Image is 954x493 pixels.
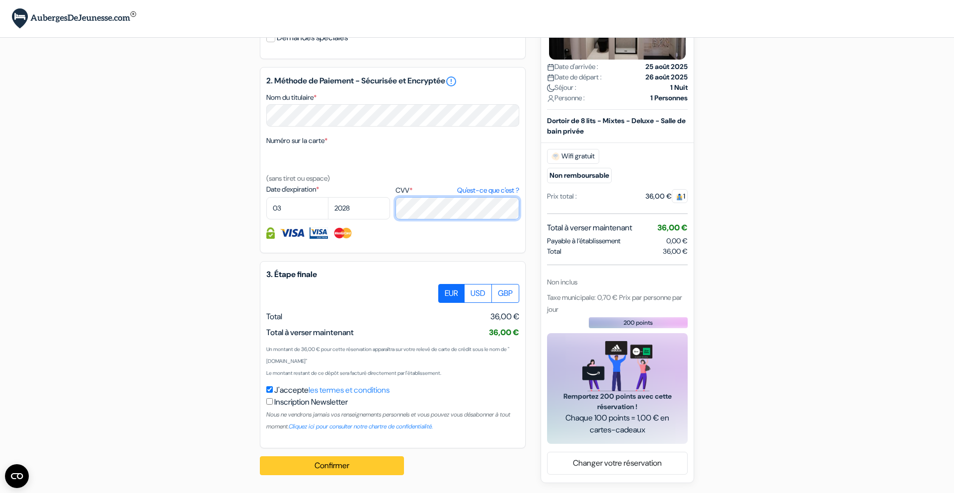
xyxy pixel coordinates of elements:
span: 36,00 € [657,222,688,233]
img: Master Card [333,227,353,239]
strong: 25 août 2025 [645,62,688,72]
span: Payable à l’établissement [547,236,621,246]
label: J'accepte [274,384,390,396]
a: error_outline [445,75,457,87]
b: Dortoir de 8 lits - Mixtes - Deluxe - Salle de bain privée [547,116,686,136]
img: calendar.svg [547,64,555,71]
span: 36,00 € [489,327,519,338]
button: Ouvrir le widget CMP [5,464,29,488]
span: 36,00 € [490,311,519,323]
a: Changer votre réservation [548,454,687,473]
span: 0,00 € [666,236,688,245]
strong: 1 Personnes [650,93,688,103]
small: (sans tiret ou espace) [266,174,330,183]
small: Non remboursable [547,168,612,183]
span: Total [266,311,282,322]
span: Wifi gratuit [547,149,599,164]
h5: 2. Méthode de Paiement - Sécurisée et Encryptée [266,75,519,87]
div: Basic radio toggle button group [439,284,519,303]
img: AubergesDeJeunesse.com [12,8,136,29]
img: Visa [280,227,305,239]
span: Séjour : [547,82,576,93]
span: 36,00 € [663,246,688,257]
span: Personne : [547,93,585,103]
small: Un montant de 36,00 € pour cette réservation apparaîtra sur votre relevé de carte de crédit sous ... [266,346,509,364]
label: Nom du titulaire [266,92,317,103]
small: Nous ne vendrons jamais vos renseignements personnels et vous pouvez vous désabonner à tout moment. [266,411,510,430]
div: 36,00 € [645,191,688,202]
strong: 26 août 2025 [645,72,688,82]
span: Total à verser maintenant [266,327,354,338]
a: les termes et conditions [309,385,390,395]
a: Cliquez ici pour consulter notre chartre de confidentialité. [289,423,433,430]
img: calendar.svg [547,74,555,81]
img: moon.svg [547,84,555,92]
label: EUR [438,284,465,303]
img: guest.svg [676,193,683,201]
label: GBP [491,284,519,303]
span: Date d'arrivée : [547,62,598,72]
img: gift_card_hero_new.png [582,341,652,391]
span: Total à verser maintenant [547,222,632,234]
label: Date d'expiration [266,184,390,195]
img: free_wifi.svg [552,152,559,160]
a: Qu'est-ce que c'est ? [457,185,519,196]
div: Prix total : [547,191,577,202]
label: Numéro sur la carte [266,136,327,146]
span: Taxe municipale: 0,70 € Prix par personne par jour [547,293,682,314]
label: CVV [396,185,519,196]
img: Visa Electron [310,227,327,239]
img: user_icon.svg [547,95,555,102]
label: Demandes spéciales [277,31,348,45]
small: Le montant restant de ce dépôt sera facturé directement par l'établissement. [266,370,441,376]
label: Inscription Newsletter [274,396,348,408]
span: Remportez 200 points avec cette réservation ! [559,391,676,412]
span: Date de départ : [547,72,602,82]
span: 200 points [624,318,653,327]
img: Information de carte de crédit entièrement encryptée et sécurisée [266,227,275,239]
span: 1 [672,189,688,203]
strong: 1 Nuit [670,82,688,93]
span: Chaque 100 points = 1,00 € en cartes-cadeaux [559,412,676,436]
div: Non inclus [547,277,688,287]
button: Confirmer [260,456,404,475]
h5: 3. Étape finale [266,270,519,279]
label: USD [464,284,492,303]
span: Total [547,246,561,257]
